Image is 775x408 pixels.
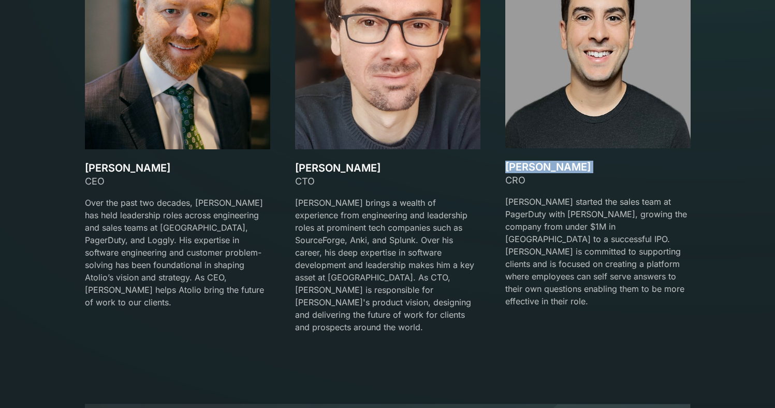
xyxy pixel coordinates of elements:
h3: [PERSON_NAME] [505,161,691,173]
div: CRO [505,173,691,187]
h3: [PERSON_NAME] [85,162,270,174]
p: Over the past two decades, [PERSON_NAME] has held leadership roles across engineering and sales t... [85,196,270,308]
p: [PERSON_NAME] started the sales team at PagerDuty with [PERSON_NAME], growing the company from un... [505,195,691,307]
div: CEO [85,174,270,188]
div: CTO [295,174,480,188]
p: [PERSON_NAME] brings a wealth of experience from engineering and leadership roles at prominent te... [295,196,480,333]
h3: [PERSON_NAME] [295,162,480,174]
iframe: Chat Widget [723,358,775,408]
